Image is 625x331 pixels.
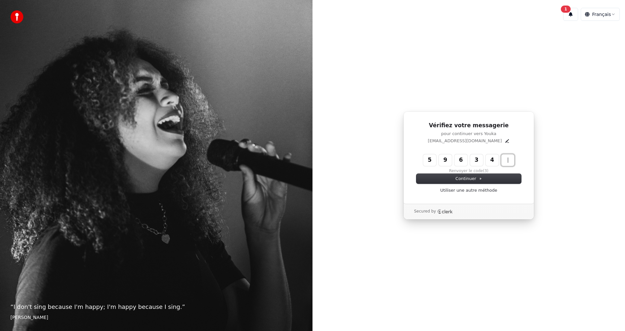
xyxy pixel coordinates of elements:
[10,302,302,311] p: “ I don't sing because I'm happy; I'm happy because I sing. ”
[563,8,578,21] button: 1
[437,209,453,214] a: Clerk logo
[455,176,482,182] span: Continuer
[561,6,571,13] div: 1
[428,138,502,144] p: [EMAIL_ADDRESS][DOMAIN_NAME]
[416,122,521,130] h1: Vérifiez votre messagerie
[416,131,521,137] p: pour continuer vers Youka
[10,10,23,23] img: youka
[10,314,302,321] footer: [PERSON_NAME]
[505,138,510,144] button: Edit
[423,154,527,166] input: Enter verification code
[440,187,497,193] a: Utiliser une autre méthode
[416,174,521,184] button: Continuer
[414,209,436,214] p: Secured by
